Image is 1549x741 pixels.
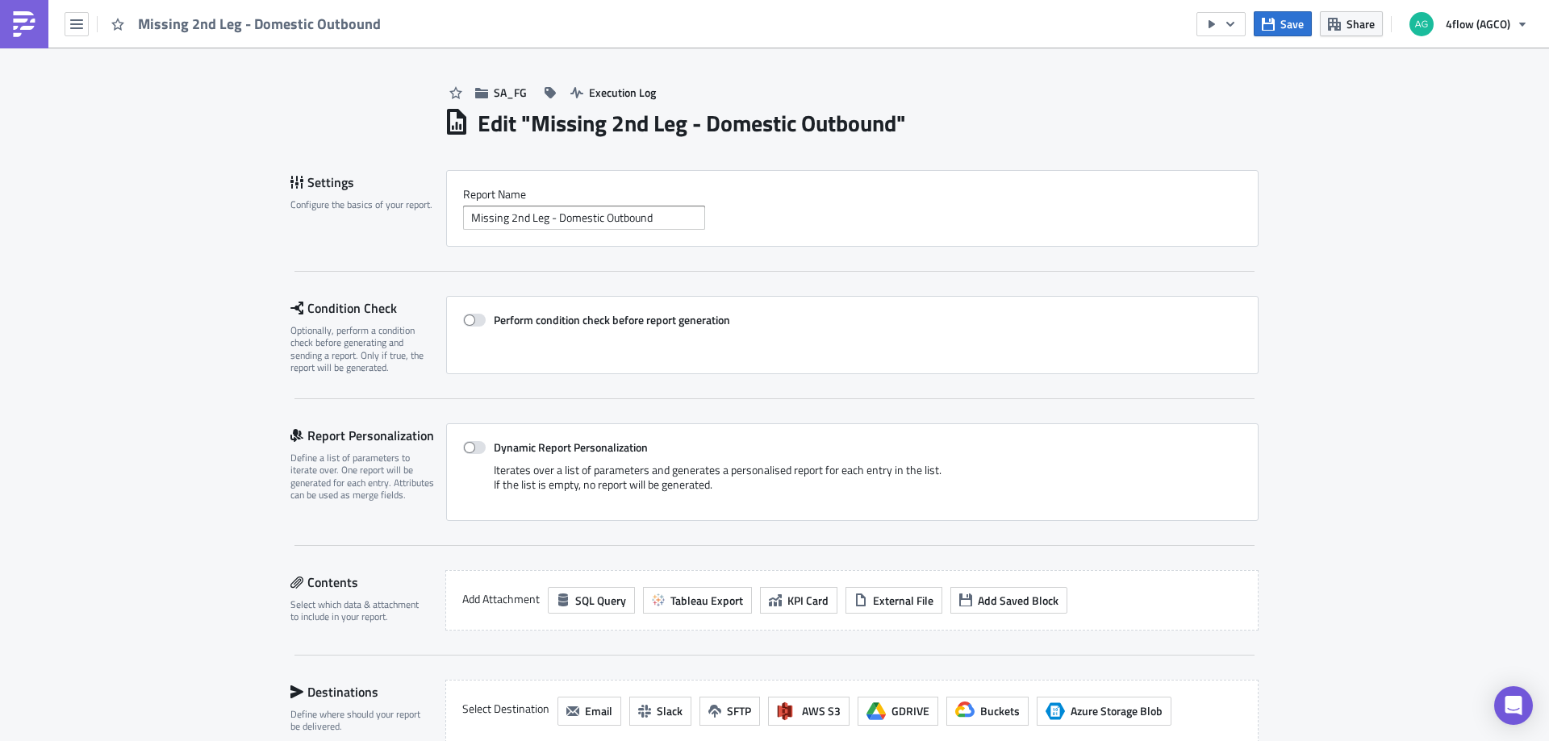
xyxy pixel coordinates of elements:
[290,598,427,623] div: Select which data & attachment to include in your report.
[467,80,535,105] button: SA_FG
[1400,6,1537,42] button: 4flow (AGCO)
[1494,686,1533,725] div: Open Intercom Messenger
[629,697,691,726] button: Slack
[11,11,37,37] img: PushMetrics
[138,14,382,34] span: Missing 2nd Leg - Domestic Outbound
[557,697,621,726] button: Email
[1446,15,1510,32] span: 4flow (AGCO)
[946,697,1029,726] button: Buckets
[1046,701,1065,721] span: Azure Storage Blob
[463,463,1242,504] div: Iterates over a list of parameters and generates a personalised report for each entry in the list...
[873,592,933,609] span: External File
[575,592,626,609] span: SQL Query
[290,170,446,194] div: Settings
[290,423,446,448] div: Report Personalization
[290,570,427,594] div: Contents
[494,439,648,456] strong: Dynamic Report Personalization
[290,324,436,374] div: Optionally, perform a condition check before generating and sending a report. Only if true, the r...
[768,697,850,726] button: AWS S3
[478,109,906,138] h1: Edit " Missing 2nd Leg - Domestic Outbound "
[891,702,929,719] span: GDRIVE
[462,697,549,721] label: Select Destination
[699,697,760,726] button: SFTP
[562,80,664,105] button: Execution Log
[980,702,1020,719] span: Buckets
[494,84,527,101] span: SA_FG
[1254,11,1312,36] button: Save
[760,587,837,614] button: KPI Card
[643,587,752,614] button: Tableau Export
[290,296,446,320] div: Condition Check
[290,708,427,733] div: Define where should your report be delivered.
[858,697,938,726] button: GDRIVE
[1408,10,1435,38] img: Avatar
[463,187,1242,202] label: Report Nam﻿e
[978,592,1058,609] span: Add Saved Block
[845,587,942,614] button: External File
[1347,15,1375,32] span: Share
[1280,15,1304,32] span: Save
[950,587,1067,614] button: Add Saved Block
[657,702,683,719] span: Slack
[290,680,427,704] div: Destinations
[585,702,612,719] span: Email
[1071,702,1163,719] span: Azure Storage Blob
[462,587,540,611] label: Add Attachment
[290,198,436,210] div: Configure the basics of your report.
[494,311,730,328] strong: Perform condition check before report generation
[1037,697,1171,726] button: Azure Storage BlobAzure Storage Blob
[787,592,829,609] span: KPI Card
[1320,11,1383,36] button: Share
[727,702,751,719] span: SFTP
[548,587,635,614] button: SQL Query
[802,702,841,719] span: AWS S3
[670,592,743,609] span: Tableau Export
[589,84,656,101] span: Execution Log
[290,452,436,502] div: Define a list of parameters to iterate over. One report will be generated for each entry. Attribu...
